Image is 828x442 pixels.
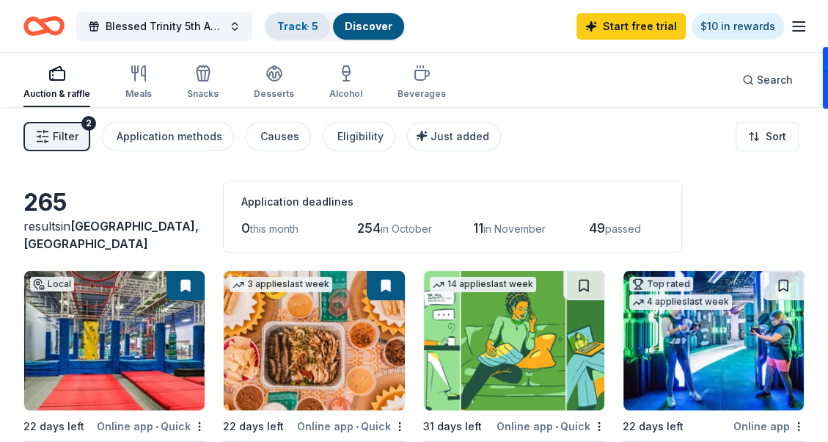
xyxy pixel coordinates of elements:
[381,222,432,235] span: in October
[356,421,359,432] span: •
[30,277,74,291] div: Local
[24,271,205,410] img: Image for Bravoz Entertainment Center
[23,217,205,253] div: results
[23,219,199,251] span: in
[53,128,78,145] span: Filter
[605,222,641,235] span: passed
[407,122,501,151] button: Just added
[106,18,223,35] span: Blessed Trinity 5th Anniversary Bingo
[629,277,693,291] div: Top rated
[254,59,294,107] button: Desserts
[424,271,604,410] img: Image for BetterHelp Social Impact
[223,418,284,435] div: 22 days left
[277,20,318,32] a: Track· 5
[473,220,483,236] span: 11
[623,271,804,410] img: Image for WonderWorks Orlando
[241,220,250,236] span: 0
[97,417,205,435] div: Online app Quick
[250,222,298,235] span: this month
[430,277,536,292] div: 14 applies last week
[757,71,793,89] span: Search
[81,116,96,131] div: 2
[241,193,664,211] div: Application deadlines
[260,128,299,145] div: Causes
[23,59,90,107] button: Auction & raffle
[497,417,605,435] div: Online app Quick
[623,418,684,435] div: 22 days left
[297,417,406,435] div: Online app Quick
[125,59,152,107] button: Meals
[329,88,362,100] div: Alcohol
[357,220,381,236] span: 254
[589,220,605,236] span: 49
[125,88,152,100] div: Meals
[117,128,222,145] div: Application methods
[483,222,546,235] span: in November
[337,128,384,145] div: Eligibility
[692,13,784,40] a: $10 in rewards
[187,88,219,100] div: Snacks
[730,65,805,95] button: Search
[264,12,406,41] button: Track· 5Discover
[23,9,65,43] a: Home
[323,122,395,151] button: Eligibility
[187,59,219,107] button: Snacks
[629,294,732,310] div: 4 applies last week
[230,277,332,292] div: 3 applies last week
[576,13,686,40] a: Start free trial
[23,188,205,217] div: 265
[23,219,199,251] span: [GEOGRAPHIC_DATA], [GEOGRAPHIC_DATA]
[733,417,805,435] div: Online app
[23,418,84,435] div: 22 days left
[329,59,362,107] button: Alcohol
[345,20,392,32] a: Discover
[246,122,311,151] button: Causes
[397,88,446,100] div: Beverages
[766,128,786,145] span: Sort
[555,421,558,432] span: •
[397,59,446,107] button: Beverages
[155,421,158,432] span: •
[431,130,489,142] span: Just added
[423,418,482,435] div: 31 days left
[736,122,799,151] button: Sort
[23,88,90,100] div: Auction & raffle
[102,122,234,151] button: Application methods
[76,12,252,41] button: Blessed Trinity 5th Anniversary Bingo
[23,122,90,151] button: Filter2
[224,271,404,410] img: Image for Chuy's Tex-Mex
[254,88,294,100] div: Desserts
